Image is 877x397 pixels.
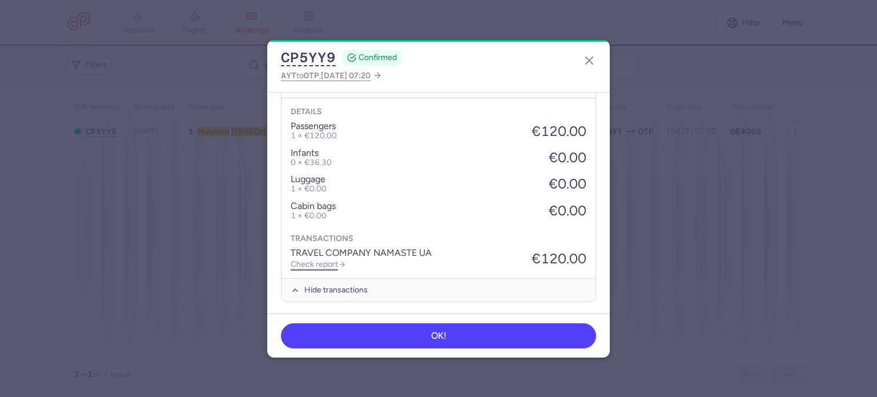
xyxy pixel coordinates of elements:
p: 0 × €36.30 [291,158,332,167]
p: luggage [291,174,327,185]
h4: Details [291,107,586,117]
p: 1 × €120.00 [291,131,337,141]
p: cabin bags [291,201,336,211]
div: €0.00 [549,203,586,219]
li: 1 × €0.00 [291,211,336,220]
p: TRAVEL COMPANY NAMASTE UA [291,248,432,258]
button: CP5YY9 [281,49,336,66]
a: Check report [291,259,346,269]
span: OK! [431,331,446,341]
div: €0.00 [549,176,586,192]
p: €120.00 [532,251,586,267]
button: OK! [281,323,596,348]
div: €0.00 [549,150,586,166]
button: Hide transactions [281,278,596,302]
span: CONFIRMED [359,52,397,63]
p: passengers [291,121,337,131]
p: infants [291,148,332,158]
a: AYTtoOTP,[DATE] 07:20 [281,69,382,83]
span: OTP [304,71,319,80]
span: to , [281,69,371,83]
h4: Transactions [291,234,586,243]
span: [DATE] 07:20 [321,71,371,81]
li: 1 × €0.00 [291,185,327,194]
div: €120.00 [532,123,586,139]
span: AYT [281,71,296,80]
